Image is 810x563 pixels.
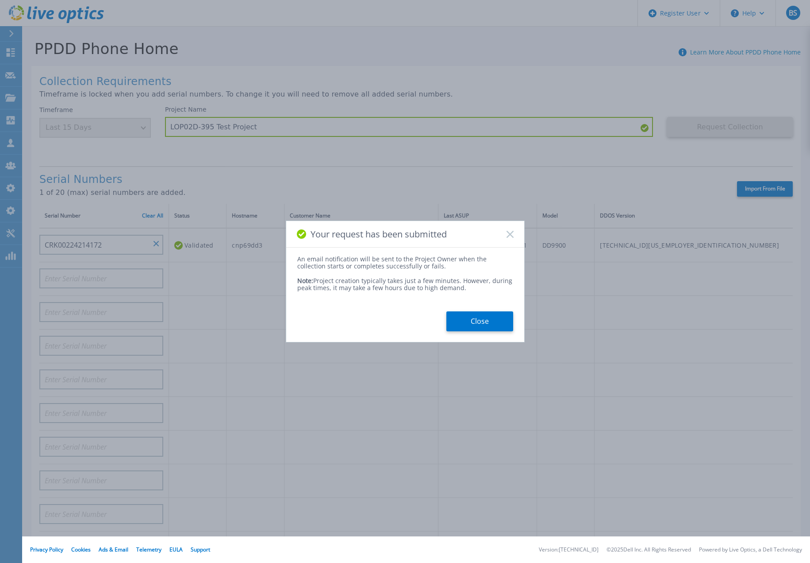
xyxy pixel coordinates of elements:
[169,546,183,553] a: EULA
[539,547,599,553] li: Version: [TECHNICAL_ID]
[607,547,691,553] li: © 2025 Dell Inc. All Rights Reserved
[297,256,513,270] div: An email notification will be sent to the Project Owner when the collection starts or completes s...
[30,546,63,553] a: Privacy Policy
[99,546,128,553] a: Ads & Email
[446,311,513,331] button: Close
[699,547,802,553] li: Powered by Live Optics, a Dell Technology
[311,229,447,239] span: Your request has been submitted
[191,546,210,553] a: Support
[71,546,91,553] a: Cookies
[136,546,161,553] a: Telemetry
[297,276,313,285] span: Note:
[297,270,513,291] div: Project creation typically takes just a few minutes. However, during peak times, it may take a fe...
